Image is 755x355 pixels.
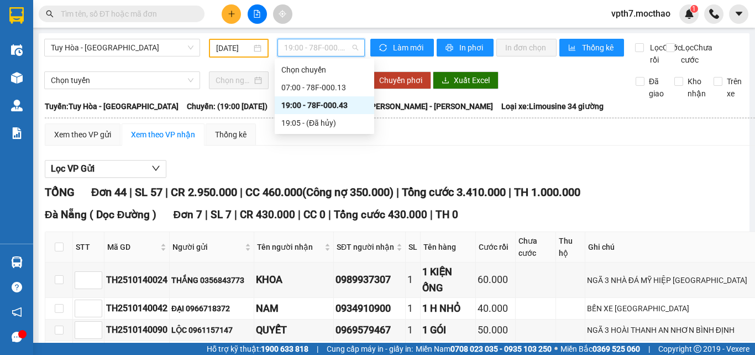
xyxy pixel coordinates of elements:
span: Đơn 44 [91,186,127,199]
div: Chọn chuyến [275,61,374,79]
span: Người gửi [172,241,243,253]
div: 07:00 - 78F-000.13 [281,81,368,94]
span: SL 7 [211,208,232,221]
div: 1 H NHỎ [422,301,474,316]
img: solution-icon [11,127,23,139]
th: STT [73,232,104,263]
span: In phơi [459,42,485,54]
img: icon-new-feature [684,9,694,19]
span: SĐT người nhận [337,241,394,253]
span: download [442,76,449,85]
span: Thống kê [582,42,615,54]
span: CR 430.000 [240,208,295,221]
img: warehouse-icon [11,256,23,268]
div: 40.000 [478,301,513,316]
td: NAM [254,298,334,320]
div: TH2510140024 [106,273,167,287]
div: Thống kê [215,128,247,141]
span: Tuy Hòa - Đà Nẵng [51,39,193,56]
div: ĐẠI 0966718372 [171,302,252,315]
span: TỔNG [45,186,75,199]
img: warehouse-icon [11,72,23,84]
span: file-add [253,10,261,18]
span: | [648,343,650,355]
button: aim [273,4,292,24]
div: QUYẾT [256,322,332,338]
div: LỘC 0961157147 [171,324,252,336]
button: In đơn chọn [496,39,557,56]
td: KHOA [254,263,334,298]
button: plus [222,4,241,24]
span: | [430,208,433,221]
div: 19:00 - 78F-000.43 [281,99,368,111]
span: CR 2.950.000 [171,186,237,199]
span: CC 0 [303,208,326,221]
span: | [317,343,318,355]
div: Xem theo VP gửi [54,128,111,141]
span: aim [279,10,286,18]
span: Miền Nam [416,343,552,355]
span: Chuyến: (19:00 [DATE]) [187,100,268,112]
span: Lọc Chưa cước [677,42,714,66]
span: copyright [694,345,701,353]
div: 50.000 [478,322,513,338]
span: caret-down [734,9,744,19]
button: file-add [248,4,267,24]
th: Tên hàng [421,232,476,263]
span: Đã giao [644,75,668,100]
div: 1 [407,272,418,287]
span: plus [228,10,235,18]
span: Xuất Excel [454,74,490,86]
td: QUYẾT [254,320,334,341]
span: printer [445,44,455,53]
span: Chọn tuyến [51,72,193,89]
strong: 0369 525 060 [593,344,640,353]
span: Tổng cước 430.000 [334,208,427,221]
span: Công nợ 350.000 [306,186,390,199]
span: Lọc Cước rồi [646,42,683,66]
span: Trên xe [722,75,746,100]
span: down [151,164,160,173]
span: Đà Nẵng ( Dọc Đường ) [45,208,156,221]
img: warehouse-icon [11,100,23,111]
span: | [205,208,208,221]
th: SL [406,232,421,263]
span: Làm mới [393,42,425,54]
img: logo-vxr [9,7,24,24]
span: | [165,186,168,199]
span: Lọc VP Gửi [51,162,95,176]
span: | [508,186,511,199]
div: 60.000 [478,272,513,287]
button: printerIn phơi [437,39,494,56]
div: 0934910900 [335,301,403,316]
input: 14/10/2025 [216,42,251,54]
td: TH2510140090 [104,320,170,341]
img: phone-icon [709,9,719,19]
div: TH2510140042 [106,301,167,315]
span: | [298,208,301,221]
span: Tên người nhận [257,241,322,253]
button: Chuyển phơi [370,71,431,89]
b: Tuyến: Tuy Hòa - [GEOGRAPHIC_DATA] [45,102,179,111]
th: Chưa cước [516,232,557,263]
span: SL 57 [135,186,162,199]
span: bar-chart [568,44,578,53]
span: Miền Bắc [560,343,640,355]
span: | [396,186,399,199]
strong: 0708 023 035 - 0935 103 250 [450,344,552,353]
span: search [46,10,54,18]
strong: 1900 633 818 [261,344,308,353]
td: TH2510140042 [104,298,170,320]
span: 1 [692,5,696,13]
td: 0969579467 [334,320,406,341]
button: syncLàm mới [370,39,434,56]
div: 1 GÓI [422,322,474,338]
span: | [328,208,331,221]
input: Chọn ngày [216,74,252,86]
div: 1 [407,301,418,316]
span: Kho nhận [683,75,710,100]
div: KHOA [256,272,332,287]
div: TH2510140090 [106,323,167,337]
div: NAM [256,301,332,316]
input: Tìm tên, số ĐT hoặc mã đơn [61,8,191,20]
